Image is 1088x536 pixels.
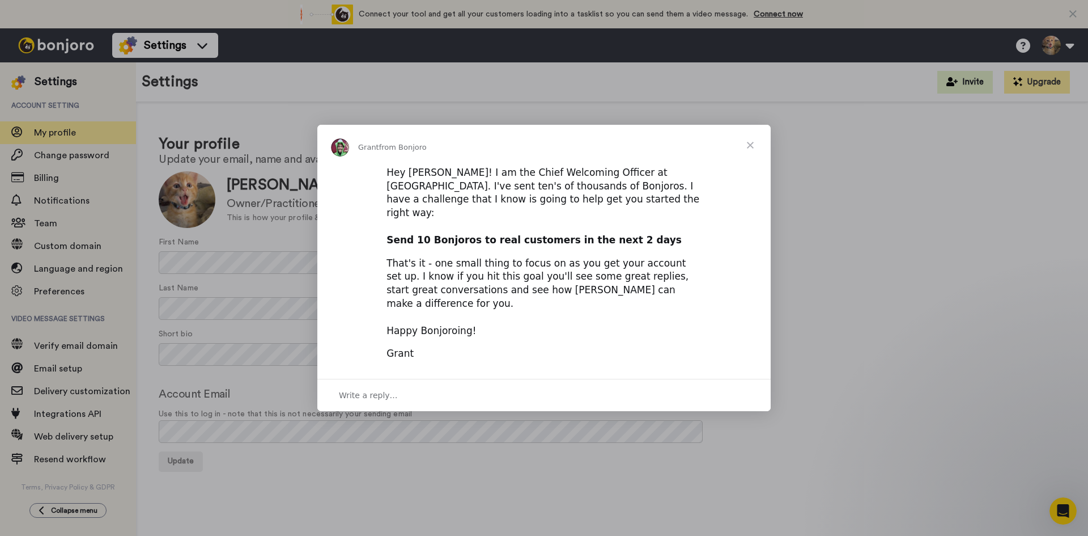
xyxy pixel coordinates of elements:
[379,143,427,151] span: from Bonjoro
[386,166,702,247] div: Hey [PERSON_NAME]! I am the Chief Welcoming Officer at [GEOGRAPHIC_DATA]. I've sent ten's of thou...
[386,347,702,361] div: Grant
[730,125,771,166] span: Close
[386,234,682,246] b: Send 10 Bonjoros to real customers in the next 2 days
[358,143,379,151] span: Grant
[331,138,349,157] img: Profile image for Grant
[339,388,398,403] span: Write a reply…
[317,379,771,411] div: Open conversation and reply
[386,257,702,338] div: That's it - one small thing to focus on as you get your account set up. I know if you hit this go...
